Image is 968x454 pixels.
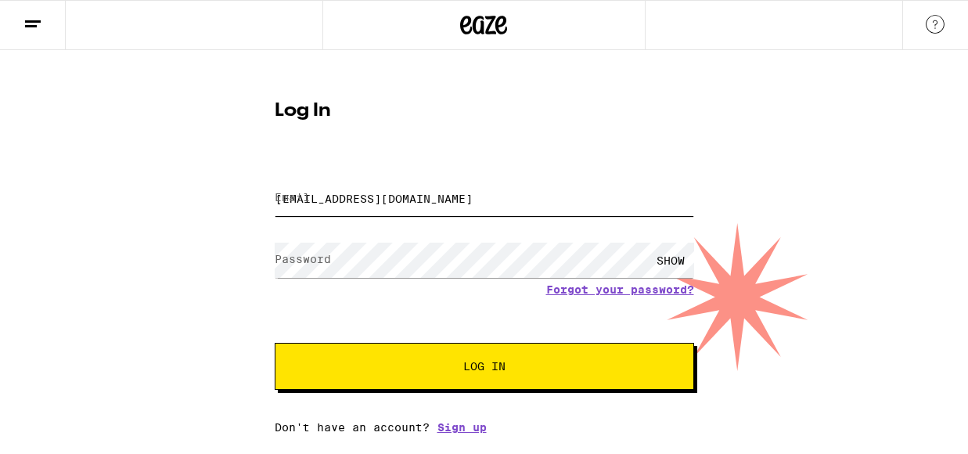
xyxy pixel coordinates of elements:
[275,421,694,434] div: Don't have an account?
[275,191,310,204] label: Email
[647,243,694,278] div: SHOW
[546,283,694,296] a: Forgot your password?
[275,253,331,265] label: Password
[275,343,694,390] button: Log In
[463,361,506,372] span: Log In
[275,181,694,216] input: Email
[437,421,487,434] a: Sign up
[36,11,68,25] span: Help
[275,102,694,121] h1: Log In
